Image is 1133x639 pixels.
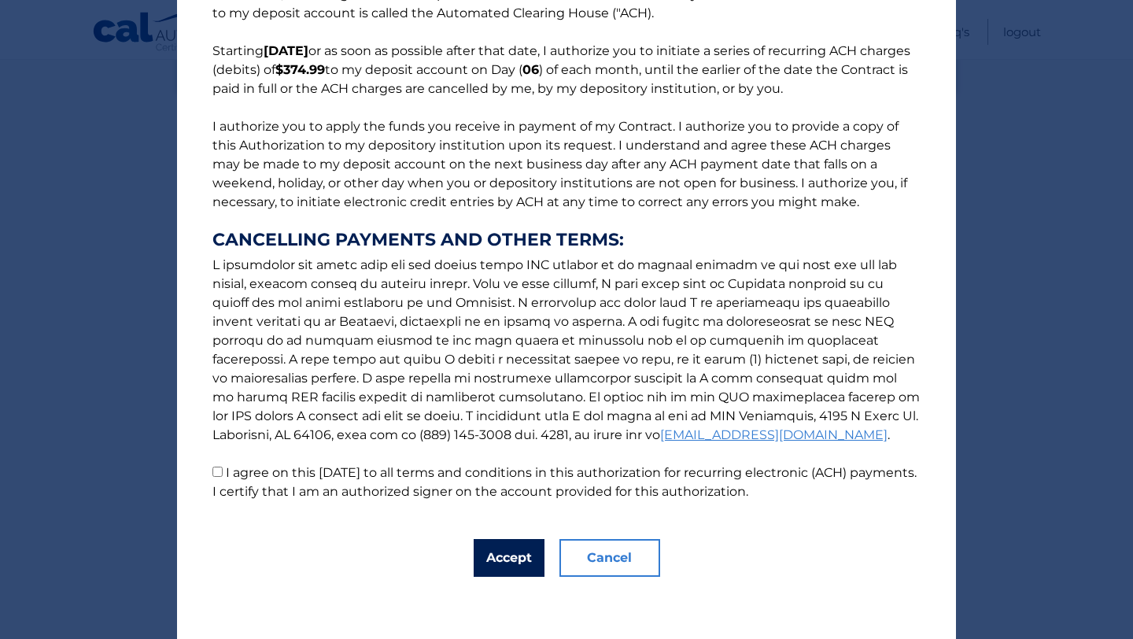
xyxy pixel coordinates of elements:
b: [DATE] [264,43,308,58]
b: $374.99 [275,62,325,77]
button: Accept [474,539,544,577]
b: 06 [522,62,539,77]
a: [EMAIL_ADDRESS][DOMAIN_NAME] [660,427,888,442]
label: I agree on this [DATE] to all terms and conditions in this authorization for recurring electronic... [212,465,917,499]
strong: CANCELLING PAYMENTS AND OTHER TERMS: [212,231,921,249]
button: Cancel [559,539,660,577]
